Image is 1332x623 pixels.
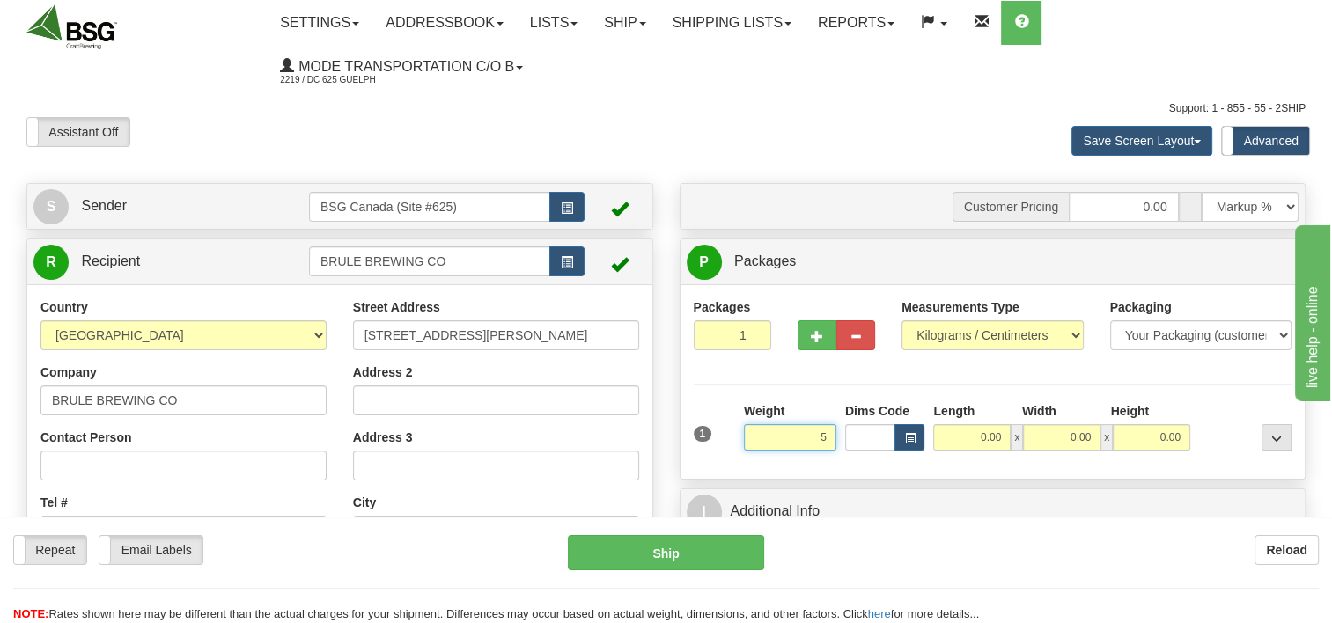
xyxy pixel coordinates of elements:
input: Sender Id [309,192,550,222]
label: Contact Person [40,429,131,446]
span: P [687,245,722,280]
span: Mode Transportation c/o B [294,59,514,74]
a: Mode Transportation c/o B 2219 / DC 625 Guelph [267,45,536,89]
label: Address 2 [353,363,413,381]
label: City [353,494,376,511]
span: x [1011,424,1023,451]
span: R [33,245,69,280]
label: Advanced [1222,127,1309,155]
span: S [33,189,69,224]
a: Lists [517,1,591,45]
span: x [1100,424,1113,451]
label: Measurements Type [901,298,1019,316]
label: Street Address [353,298,440,316]
label: Packages [694,298,751,316]
span: NOTE: [13,607,48,620]
label: Email Labels [99,536,202,564]
div: live help - online [13,11,163,32]
label: Assistant Off [27,118,129,146]
a: Addressbook [372,1,517,45]
label: Repeat [14,536,86,564]
label: Width [1022,402,1056,420]
a: IAdditional Info [687,494,1299,530]
input: Enter a location [353,320,639,350]
b: Reload [1266,543,1307,557]
span: Packages [734,253,796,268]
a: Ship [591,1,659,45]
label: Dims Code [845,402,909,420]
label: Tel # [40,494,68,511]
label: Packaging [1110,298,1172,316]
button: Reload [1255,535,1319,565]
label: Country [40,298,88,316]
div: Support: 1 - 855 - 55 - 2SHIP [26,101,1306,116]
label: Weight [744,402,784,420]
span: 2219 / DC 625 Guelph [280,71,412,89]
input: Recipient Id [309,246,550,276]
button: Save Screen Layout [1071,126,1212,156]
a: S Sender [33,188,309,224]
label: Height [1111,402,1150,420]
label: Company [40,363,97,381]
a: here [868,607,891,620]
a: P Packages [687,244,1299,280]
a: Shipping lists [659,1,805,45]
span: Recipient [81,253,140,268]
a: R Recipient [33,244,278,280]
a: Reports [805,1,908,45]
label: Length [933,402,975,420]
span: Sender [81,198,127,213]
img: logo2219.jpg [26,4,117,49]
label: Address 3 [353,429,413,446]
div: ... [1262,424,1292,451]
a: Settings [267,1,372,45]
span: I [687,495,722,530]
iframe: chat widget [1292,222,1330,401]
span: 1 [694,426,712,442]
span: Customer Pricing [953,192,1069,222]
button: Ship [568,535,763,570]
